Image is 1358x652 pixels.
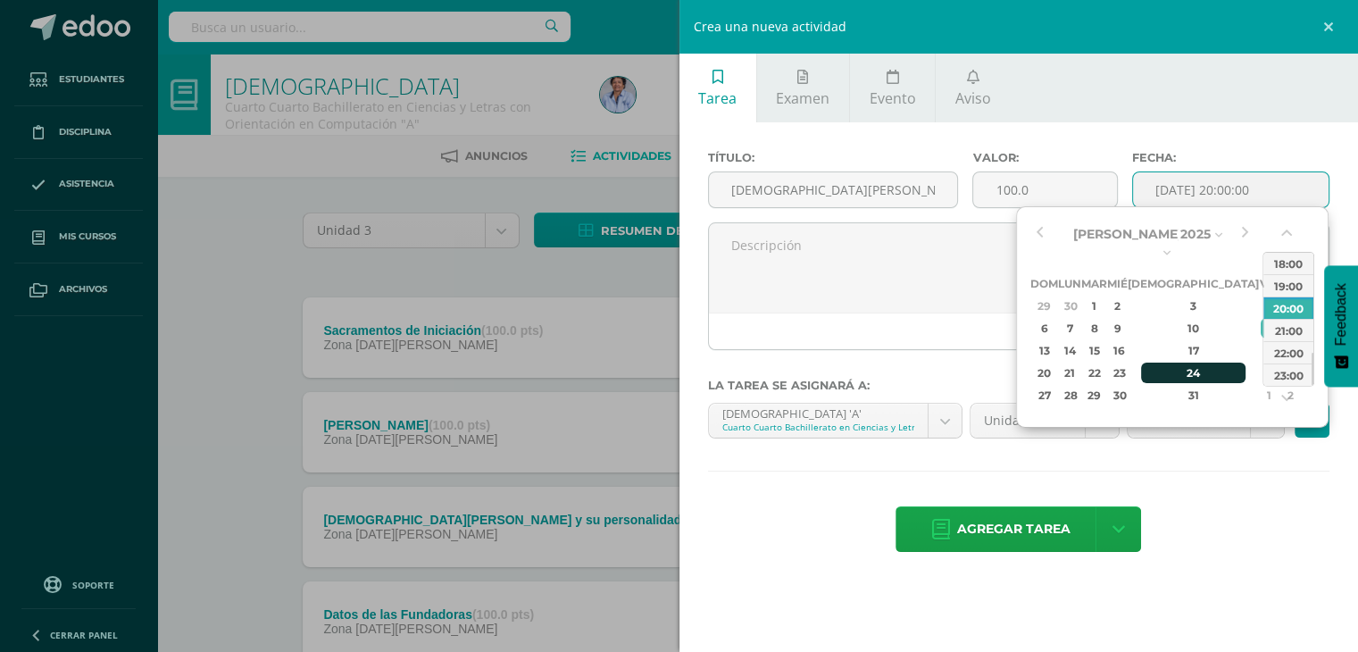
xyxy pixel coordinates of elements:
[1263,341,1313,364] div: 22:00
[936,54,1010,122] a: Aviso
[1084,363,1104,383] div: 22
[971,404,1119,438] a: Unidad 3
[757,54,849,122] a: Examen
[722,421,915,433] div: Cuarto Cuarto Bachillerato en Ciencias y Letras con Orientación en Computación
[1061,318,1079,339] div: 7
[1324,265,1358,387] button: Feedback - Mostrar encuesta
[1141,318,1246,339] div: 10
[1259,272,1279,295] th: Vie
[1084,318,1104,339] div: 8
[1180,226,1211,242] span: 2025
[1084,385,1104,405] div: 29
[1061,385,1079,405] div: 28
[972,151,1117,164] label: Valor:
[1033,340,1055,361] div: 13
[1261,385,1277,405] div: 1
[1132,151,1330,164] label: Fecha:
[1033,363,1055,383] div: 20
[1058,272,1081,295] th: Lun
[1141,340,1246,361] div: 17
[1033,296,1055,316] div: 29
[1141,363,1246,383] div: 24
[1109,363,1125,383] div: 23
[776,88,829,108] span: Examen
[1109,385,1125,405] div: 30
[957,507,1071,551] span: Agregar tarea
[709,404,962,438] a: [DEMOGRAPHIC_DATA] 'A'Cuarto Cuarto Bachillerato en Ciencias y Letras con Orientación en Computación
[1109,296,1125,316] div: 2
[1261,363,1277,383] div: 25
[679,54,756,122] a: Tarea
[1133,172,1329,207] input: Fecha de entrega
[1081,272,1107,295] th: Mar
[850,54,935,122] a: Evento
[869,88,915,108] span: Evento
[1030,272,1058,295] th: Dom
[1061,340,1079,361] div: 14
[1109,340,1125,361] div: 16
[1261,340,1277,361] div: 18
[709,172,958,207] input: Título
[708,379,1330,392] label: La tarea se asignará a:
[722,404,915,421] div: [DEMOGRAPHIC_DATA] 'A'
[1073,226,1182,242] span: [PERSON_NAME]
[1263,274,1313,297] div: 19:00
[1261,318,1277,339] div: 11
[973,172,1116,207] input: Puntos máximos
[1263,252,1313,274] div: 18:00
[1033,385,1055,405] div: 27
[1084,296,1104,316] div: 1
[984,404,1071,438] span: Unidad 3
[1333,283,1349,346] span: Feedback
[1061,296,1079,316] div: 30
[698,88,737,108] span: Tarea
[1033,318,1055,339] div: 6
[1107,272,1128,295] th: Mié
[1109,318,1125,339] div: 9
[1263,364,1313,386] div: 23:00
[1141,385,1246,405] div: 31
[1263,297,1313,319] div: 20:00
[1061,363,1079,383] div: 21
[1128,272,1259,295] th: [DEMOGRAPHIC_DATA]
[1261,296,1277,316] div: 4
[955,88,991,108] span: Aviso
[1263,319,1313,341] div: 21:00
[1084,340,1104,361] div: 15
[1141,296,1246,316] div: 3
[708,151,959,164] label: Título:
